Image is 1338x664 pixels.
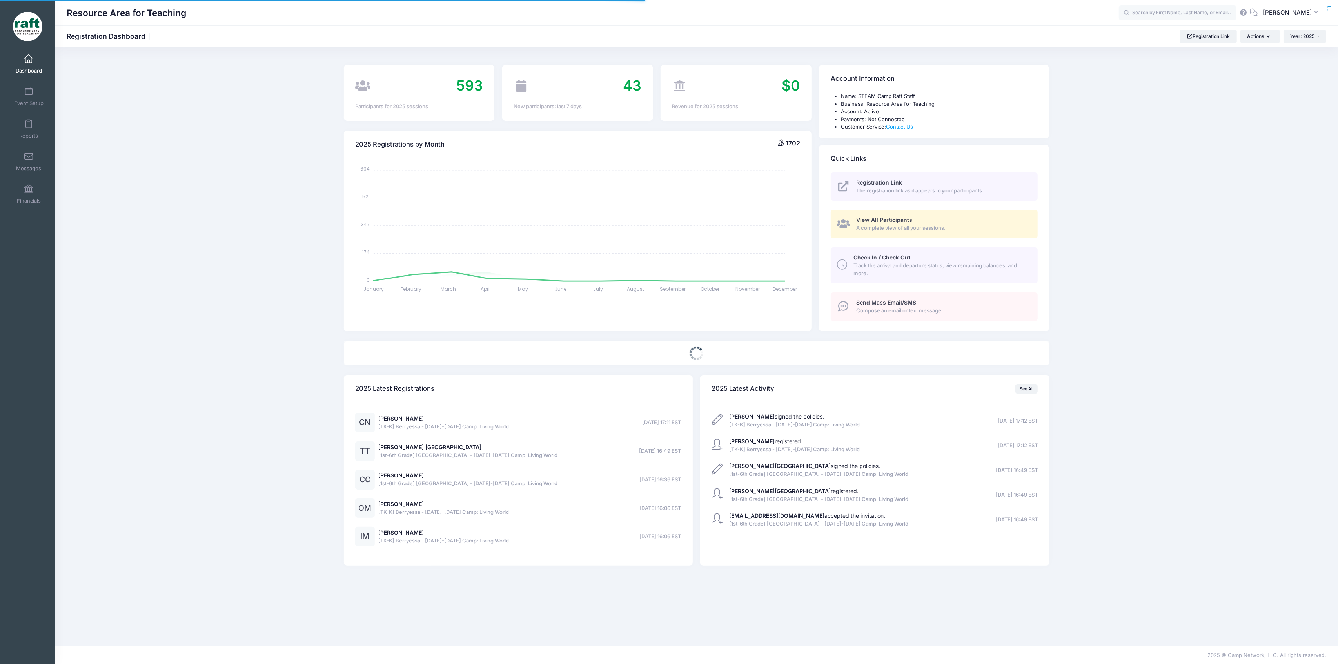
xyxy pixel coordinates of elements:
[729,512,885,519] a: [EMAIL_ADDRESS][DOMAIN_NAME]accepted the invitation.
[379,480,558,488] span: [1st-6th Grade] [GEOGRAPHIC_DATA] - [DATE]-[DATE] Camp: Living World
[367,276,370,283] tspan: 0
[514,103,641,111] div: New participants: last 7 days
[729,488,859,494] a: [PERSON_NAME][GEOGRAPHIC_DATA]registered.
[998,442,1038,450] span: [DATE] 17:12 EST
[831,247,1038,283] a: Check In / Check Out Track the arrival and departure status, view remaining balances, and more.
[363,286,384,292] tspan: January
[1119,5,1236,21] input: Search by First Name, Last Name, or Email...
[518,286,528,292] tspan: May
[729,463,831,469] strong: [PERSON_NAME][GEOGRAPHIC_DATA]
[841,108,1038,116] li: Account: Active
[16,67,42,74] span: Dashboard
[773,286,797,292] tspan: December
[379,472,424,479] a: [PERSON_NAME]
[729,463,880,469] a: [PERSON_NAME][GEOGRAPHIC_DATA]signed the policies.
[856,187,1029,195] span: The registration link as it appears to your participants.
[16,165,41,172] span: Messages
[67,32,152,40] h1: Registration Dashboard
[362,193,370,200] tspan: 521
[627,286,644,292] tspan: August
[729,421,860,429] span: [TK-K] Berryessa - [DATE]-[DATE] Camp: Living World
[360,165,370,172] tspan: 694
[10,83,47,110] a: Event Setup
[355,498,375,518] div: OM
[856,224,1029,232] span: A complete view of all your sessions.
[10,115,47,143] a: Reports
[1258,4,1326,22] button: [PERSON_NAME]
[379,501,424,507] a: [PERSON_NAME]
[379,537,509,545] span: [TK-K] Berryessa - [DATE]-[DATE] Camp: Living World
[355,133,445,156] h4: 2025 Registrations by Month
[672,103,800,111] div: Revenue for 2025 sessions
[998,417,1038,425] span: [DATE] 17:12 EST
[10,50,47,78] a: Dashboard
[729,438,775,444] strong: [PERSON_NAME]
[355,103,483,111] div: Participants for 2025 sessions
[996,491,1038,499] span: [DATE] 16:49 EST
[729,446,860,454] span: [TK-K] Berryessa - [DATE]-[DATE] Camp: Living World
[19,132,38,139] span: Reports
[379,415,424,422] a: [PERSON_NAME]
[362,249,370,256] tspan: 174
[10,180,47,208] a: Financials
[441,286,456,292] tspan: March
[555,286,566,292] tspan: June
[841,123,1038,131] li: Customer Service:
[886,123,913,130] a: Contact Us
[831,172,1038,201] a: Registration Link The registration link as it appears to your participants.
[355,533,375,540] a: IM
[640,504,681,512] span: [DATE] 16:06 EST
[786,139,800,147] span: 1702
[10,148,47,175] a: Messages
[729,413,775,420] strong: [PERSON_NAME]
[1240,30,1280,43] button: Actions
[1180,30,1237,43] a: Registration Link
[355,441,375,461] div: TT
[831,210,1038,238] a: View All Participants A complete view of all your sessions.
[481,286,491,292] tspan: April
[729,520,908,528] span: [1st-6th Grade] [GEOGRAPHIC_DATA] - [DATE]-[DATE] Camp: Living World
[355,419,375,426] a: CN
[841,116,1038,123] li: Payments: Not Connected
[856,307,1029,315] span: Compose an email or text message.
[856,179,902,186] span: Registration Link
[660,286,686,292] tspan: September
[361,221,370,228] tspan: 347
[639,447,681,455] span: [DATE] 16:49 EST
[355,477,375,483] a: CC
[735,286,760,292] tspan: November
[729,438,802,444] a: [PERSON_NAME]registered.
[355,413,375,432] div: CN
[729,470,908,478] span: [1st-6th Grade] [GEOGRAPHIC_DATA] - [DATE]-[DATE] Camp: Living World
[640,476,681,484] span: [DATE] 16:36 EST
[623,77,641,94] span: 43
[729,413,824,420] a: [PERSON_NAME]signed the policies.
[379,452,558,459] span: [1st-6th Grade] [GEOGRAPHIC_DATA] - [DATE]-[DATE] Camp: Living World
[67,4,186,22] h1: Resource Area for Teaching
[593,286,603,292] tspan: July
[379,423,509,431] span: [TK-K] Berryessa - [DATE]-[DATE] Camp: Living World
[1263,8,1312,17] span: [PERSON_NAME]
[1015,384,1038,394] a: See All
[456,77,483,94] span: 593
[355,378,434,400] h4: 2025 Latest Registrations
[355,505,375,512] a: OM
[856,216,912,223] span: View All Participants
[831,292,1038,321] a: Send Mass Email/SMS Compose an email or text message.
[379,529,424,536] a: [PERSON_NAME]
[643,419,681,426] span: [DATE] 17:11 EST
[996,466,1038,474] span: [DATE] 16:49 EST
[13,12,42,41] img: Resource Area for Teaching
[729,495,908,503] span: [1st-6th Grade] [GEOGRAPHIC_DATA] - [DATE]-[DATE] Camp: Living World
[853,262,1029,277] span: Track the arrival and departure status, view remaining balances, and more.
[996,516,1038,524] span: [DATE] 16:49 EST
[831,68,895,90] h4: Account Information
[841,93,1038,100] li: Name: STEAM Camp Raft Staff
[355,527,375,546] div: IM
[355,448,375,455] a: TT
[841,100,1038,108] li: Business: Resource Area for Teaching
[1207,652,1326,658] span: 2025 © Camp Network, LLC. All rights reserved.
[701,286,720,292] tspan: October
[379,444,482,450] a: [PERSON_NAME] [GEOGRAPHIC_DATA]
[355,470,375,490] div: CC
